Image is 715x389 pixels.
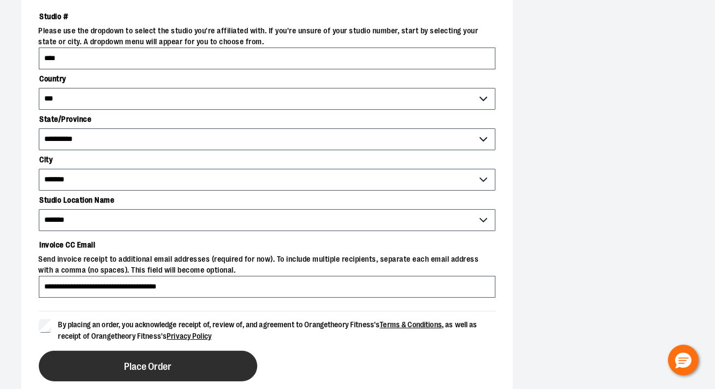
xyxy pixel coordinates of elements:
[39,26,495,48] span: Please use the dropdown to select the studio you're affiliated with. If you're unsure of your stu...
[668,345,699,375] button: Hello, have a question? Let’s chat.
[39,150,495,169] label: City
[39,69,495,88] label: Country
[39,254,495,276] span: Send invoice receipt to additional email addresses (required for now). To include multiple recipi...
[39,191,495,209] label: Studio Location Name
[58,320,477,340] span: By placing an order, you acknowledge receipt of, review of, and agreement to Orangetheory Fitness...
[39,351,257,381] button: Place Order
[39,319,52,332] input: By placing an order, you acknowledge receipt of, review of, and agreement to Orangetheory Fitness...
[39,235,495,254] label: Invoice CC Email
[167,332,211,340] a: Privacy Policy
[124,362,172,372] span: Place Order
[39,110,495,128] label: State/Province
[39,7,495,26] label: Studio #
[380,320,442,329] a: Terms & Conditions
